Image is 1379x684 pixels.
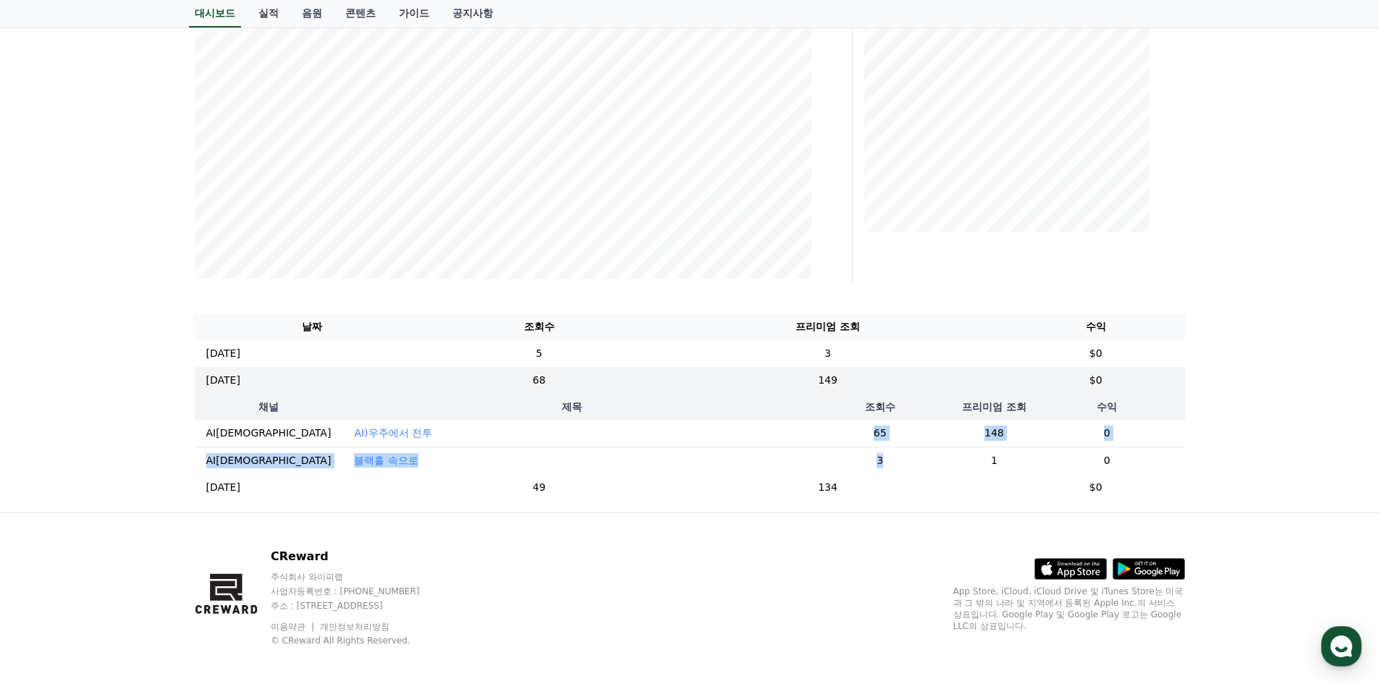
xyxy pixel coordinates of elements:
th: 수익 [1029,394,1185,420]
p: © CReward All Rights Reserved. [271,635,447,646]
p: 주식회사 와이피랩 [271,571,447,583]
td: 68 [429,367,649,394]
td: $0 [1007,367,1185,394]
a: 이용약관 [271,622,316,632]
p: App Store, iCloud, iCloud Drive 및 iTunes Store는 미국과 그 밖의 나라 및 지역에서 등록된 Apple Inc.의 서비스 상표입니다. Goo... [953,586,1185,632]
td: 0 [1029,447,1185,474]
td: $0 [1007,474,1185,501]
span: 대화 [132,481,150,493]
td: 3 [649,340,1007,367]
td: 134 [649,474,1007,501]
th: 채널 [195,394,343,420]
th: 프리미엄 조회 [649,313,1007,340]
span: 홈 [46,481,54,492]
td: 0 [1029,420,1185,447]
th: 프리미엄 조회 [959,394,1029,420]
td: 1 [959,447,1029,474]
a: 홈 [4,459,96,495]
a: 설정 [187,459,278,495]
span: 설정 [224,481,241,492]
th: 제목 [342,394,801,420]
td: 65 [801,420,959,447]
th: 날짜 [195,313,430,340]
p: CReward [271,548,447,565]
a: 개인정보처리방침 [320,622,389,632]
td: 3 [801,447,959,474]
a: 대화 [96,459,187,495]
th: 수익 [1007,313,1185,340]
th: 조회수 [429,313,649,340]
td: AI[DEMOGRAPHIC_DATA] [195,420,343,447]
p: 사업자등록번호 : [PHONE_NUMBER] [271,586,447,597]
td: AI[DEMOGRAPHIC_DATA] [195,447,343,474]
td: 149 [649,367,1007,394]
p: [DATE] [206,480,240,495]
td: 49 [429,474,649,501]
td: 148 [959,420,1029,447]
p: [DATE] [206,346,240,361]
p: 주소 : [STREET_ADDRESS] [271,600,447,612]
td: 5 [429,340,649,367]
button: AI)우주에서 전투 [354,426,432,440]
p: [DATE] [206,373,240,388]
td: $0 [1007,340,1185,367]
button: 블랙홀 속으로 [354,453,418,468]
th: 조회수 [801,394,959,420]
